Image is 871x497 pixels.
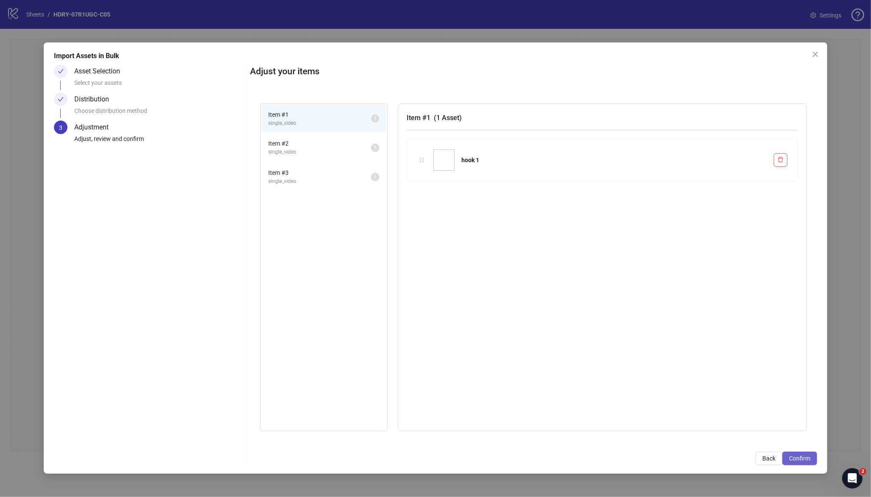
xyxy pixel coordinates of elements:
span: Item # 3 [268,168,371,177]
h3: Item # 1 [407,112,798,123]
div: Asset Selection [74,65,127,78]
span: 1 [374,115,377,121]
span: 2 [860,468,866,475]
span: ( 1 Asset ) [434,114,462,122]
button: Confirm [782,452,817,465]
div: hook 1 [461,155,767,165]
h2: Adjust your items [250,65,817,79]
span: single_video [268,119,371,127]
img: hook 1 [433,149,455,171]
span: Confirm [789,455,810,462]
sup: 1 [371,173,379,181]
span: Back [762,455,775,462]
iframe: Intercom live chat [842,468,863,489]
button: Delete [774,153,787,167]
span: check [58,68,64,74]
div: Distribution [74,93,116,106]
span: single_video [268,177,371,185]
span: Item # 2 [268,139,371,148]
span: 1 [374,145,377,151]
span: 1 [374,174,377,180]
div: holder [417,155,427,165]
span: Item # 1 [268,110,371,119]
sup: 1 [371,114,379,123]
span: close [812,51,819,58]
span: check [58,96,64,102]
span: holder [419,157,425,163]
button: Close [809,48,822,61]
span: delete [778,157,784,163]
div: Select your assets [74,78,243,93]
div: Choose distribution method [74,106,243,121]
div: Import Assets in Bulk [54,51,818,61]
sup: 1 [371,143,379,152]
span: 3 [59,124,62,131]
button: Back [756,452,782,465]
div: Adjust, review and confirm [74,134,243,149]
span: single_video [268,148,371,156]
div: Adjustment [74,121,115,134]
